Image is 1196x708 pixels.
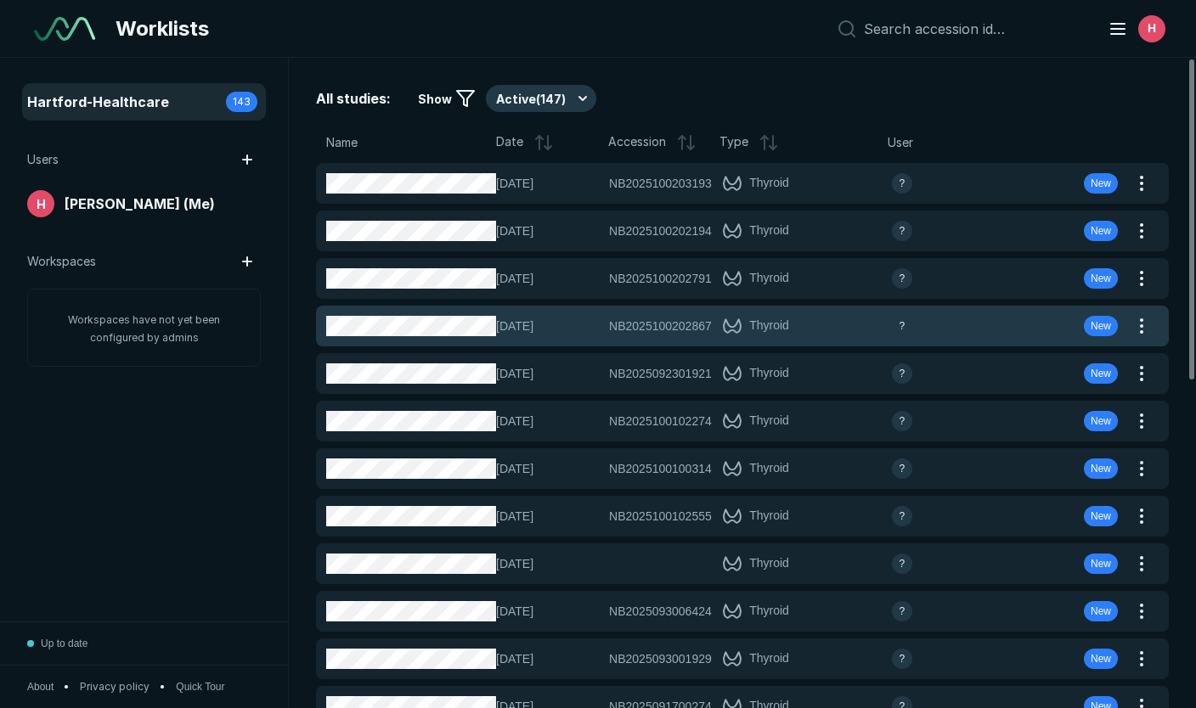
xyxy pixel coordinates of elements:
[316,401,1128,441] button: [DATE]NB2025100102274Thyroidavatar-nameNew
[1091,651,1111,666] span: New
[226,92,257,112] div: 143
[496,602,599,621] span: [DATE]
[1084,268,1118,289] div: New
[899,509,905,524] span: ?
[496,317,599,335] span: [DATE]
[496,649,599,668] span: [DATE]
[749,553,789,574] span: Thyroid
[316,88,391,109] span: All studies:
[27,150,59,169] span: Users
[749,506,789,526] span: Thyroid
[892,411,912,431] div: avatar-name
[37,195,46,213] span: H
[233,94,251,110] span: 143
[892,553,912,574] div: avatar-name
[316,496,1128,537] button: [DATE]NB2025100102555Thyroidavatar-nameNew
[899,651,905,666] span: ?
[749,316,789,336] span: Thyroid
[1091,413,1111,429] span: New
[892,316,912,336] div: avatar-name
[1084,553,1118,574] div: New
[609,649,712,668] span: NB2025093001929
[64,679,70,694] span: •
[892,649,912,669] div: avatar-name
[899,413,905,429] span: ?
[749,411,789,431] span: Thyroid
[316,543,1128,584] button: [DATE]Thyroidavatar-nameNew
[1084,316,1118,336] div: New
[176,679,224,694] button: Quick Tour
[1091,318,1111,334] span: New
[899,366,905,381] span: ?
[27,190,54,217] div: avatar-name
[892,221,912,241] div: avatar-name
[899,318,905,334] span: ?
[892,458,912,479] div: avatar-name
[1091,556,1111,571] span: New
[80,679,149,694] a: Privacy policy
[1091,461,1111,476] span: New
[899,461,905,476] span: ?
[1091,366,1111,381] span: New
[749,268,789,289] span: Thyroid
[609,602,712,621] span: NB2025093006424
[1084,506,1118,526] div: New
[496,269,599,288] span: [DATE]
[65,194,215,214] span: [PERSON_NAME] (Me)
[1148,20,1156,37] span: H
[316,258,1128,299] button: [DATE]NB2025100202791Thyroidavatar-nameNew
[41,636,87,651] span: Up to date
[609,364,712,383] span: NB2025092301921
[116,14,209,44] span: Worklists
[899,223,905,239] span: ?
[68,313,220,344] span: Workspaces have not yet been configured by admins
[892,268,912,289] div: avatar-name
[496,459,599,478] span: [DATE]
[609,459,712,478] span: NB2025100100314
[34,17,95,41] img: See-Mode Logo
[316,448,1128,489] button: [DATE]NB2025100100314Thyroidavatar-nameNew
[899,271,905,286] span: ?
[1084,363,1118,384] div: New
[749,649,789,669] span: Thyroid
[609,174,712,193] span: NB2025100203193
[899,604,905,619] span: ?
[892,363,912,384] div: avatar-name
[24,85,264,119] a: Hartford-Healthcare143
[27,622,87,665] button: Up to date
[892,601,912,621] div: avatar-name
[27,679,54,694] button: About
[749,363,789,384] span: Thyroid
[1084,173,1118,194] div: New
[899,556,905,571] span: ?
[24,187,264,221] a: avatar-name[PERSON_NAME] (Me)
[719,132,748,153] span: Type
[1091,176,1111,191] span: New
[609,222,712,240] span: NB2025100202194
[160,679,166,694] span: •
[27,252,96,271] span: Workspaces
[1091,604,1111,619] span: New
[1138,15,1165,42] div: avatar-name
[496,174,599,193] span: [DATE]
[496,554,599,573] span: [DATE]
[316,591,1128,632] button: [DATE]NB2025093006424Thyroidavatar-nameNew
[749,458,789,479] span: Thyroid
[1084,411,1118,431] div: New
[496,132,523,153] span: Date
[316,638,1128,679] button: [DATE]NB2025093001929Thyroidavatar-nameNew
[864,20,1087,37] input: Search accession id…
[1091,509,1111,524] span: New
[609,269,712,288] span: NB2025100202791
[1084,221,1118,241] div: New
[1091,271,1111,286] span: New
[27,10,102,48] a: See-Mode Logo
[326,133,358,152] span: Name
[316,211,1128,251] button: [DATE]NB2025100202194Thyroidavatar-nameNew
[608,132,666,153] span: Accession
[418,90,452,108] span: Show
[316,353,1128,394] button: [DATE]NB2025092301921Thyroidavatar-nameNew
